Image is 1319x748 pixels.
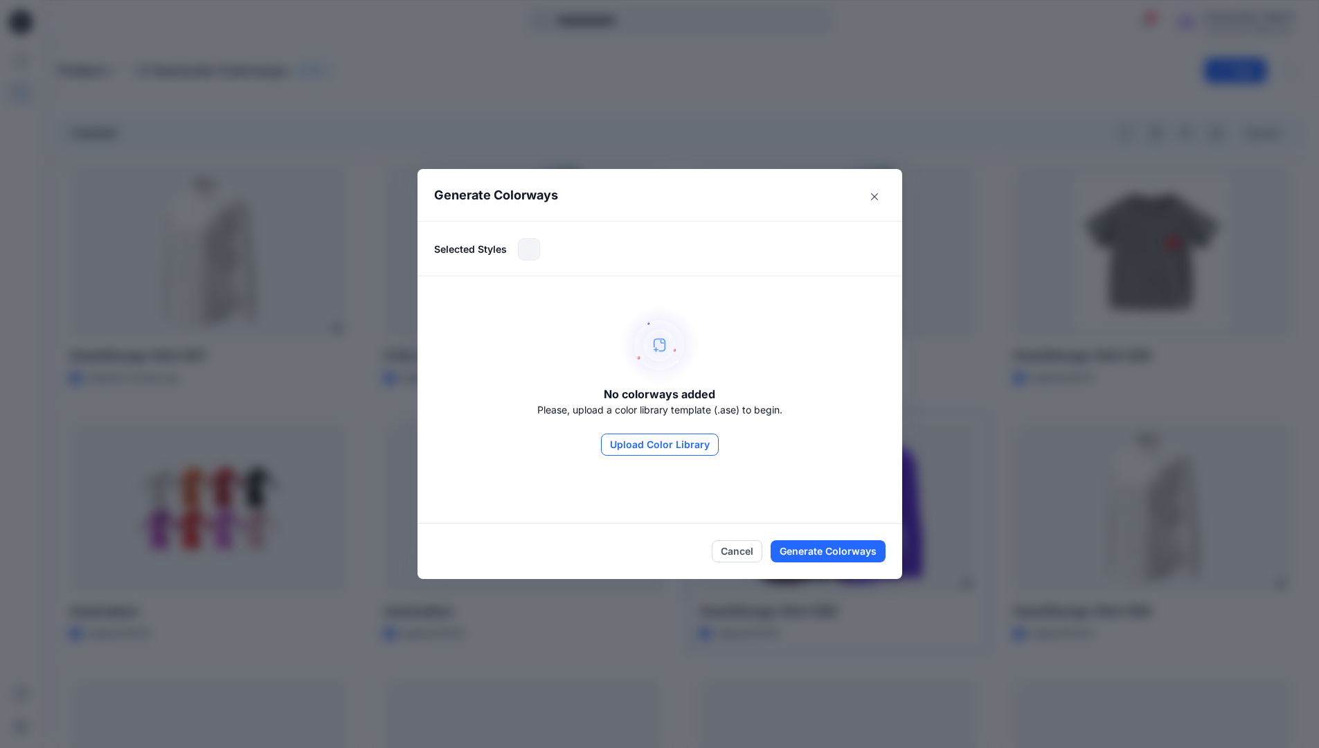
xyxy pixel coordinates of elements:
button: Upload Color Library [601,434,719,456]
button: Generate Colorways [771,540,886,562]
button: Close [863,186,886,208]
h5: No colorways added [604,386,715,402]
img: empty-state-image.svg [619,304,701,386]
button: Cancel [712,540,762,562]
header: Generate Colorways [418,169,902,221]
p: Please, upload a color library template (.ase) to begin. [537,402,782,417]
p: Selected Styles [434,242,507,256]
